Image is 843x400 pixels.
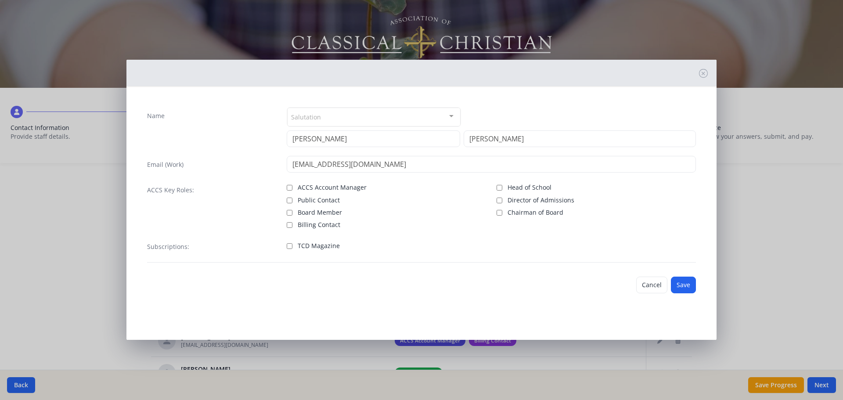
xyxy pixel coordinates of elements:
label: Subscriptions: [147,242,189,251]
label: Name [147,112,165,120]
input: contact@site.com [287,156,696,173]
input: Board Member [287,210,292,216]
span: Head of School [508,183,551,192]
input: Last Name [464,130,696,147]
span: Billing Contact [298,220,340,229]
label: Email (Work) [147,160,184,169]
span: Board Member [298,208,342,217]
span: Chairman of Board [508,208,563,217]
label: ACCS Key Roles: [147,186,194,195]
input: ACCS Account Manager [287,185,292,191]
span: TCD Magazine [298,241,340,250]
span: Director of Admissions [508,196,574,205]
span: Salutation [291,112,321,122]
span: ACCS Account Manager [298,183,367,192]
span: Public Contact [298,196,340,205]
button: Cancel [636,277,667,293]
button: Save [671,277,696,293]
input: Public Contact [287,198,292,203]
input: TCD Magazine [287,243,292,249]
input: Head of School [497,185,502,191]
input: First Name [287,130,460,147]
input: Billing Contact [287,222,292,228]
input: Chairman of Board [497,210,502,216]
input: Director of Admissions [497,198,502,203]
